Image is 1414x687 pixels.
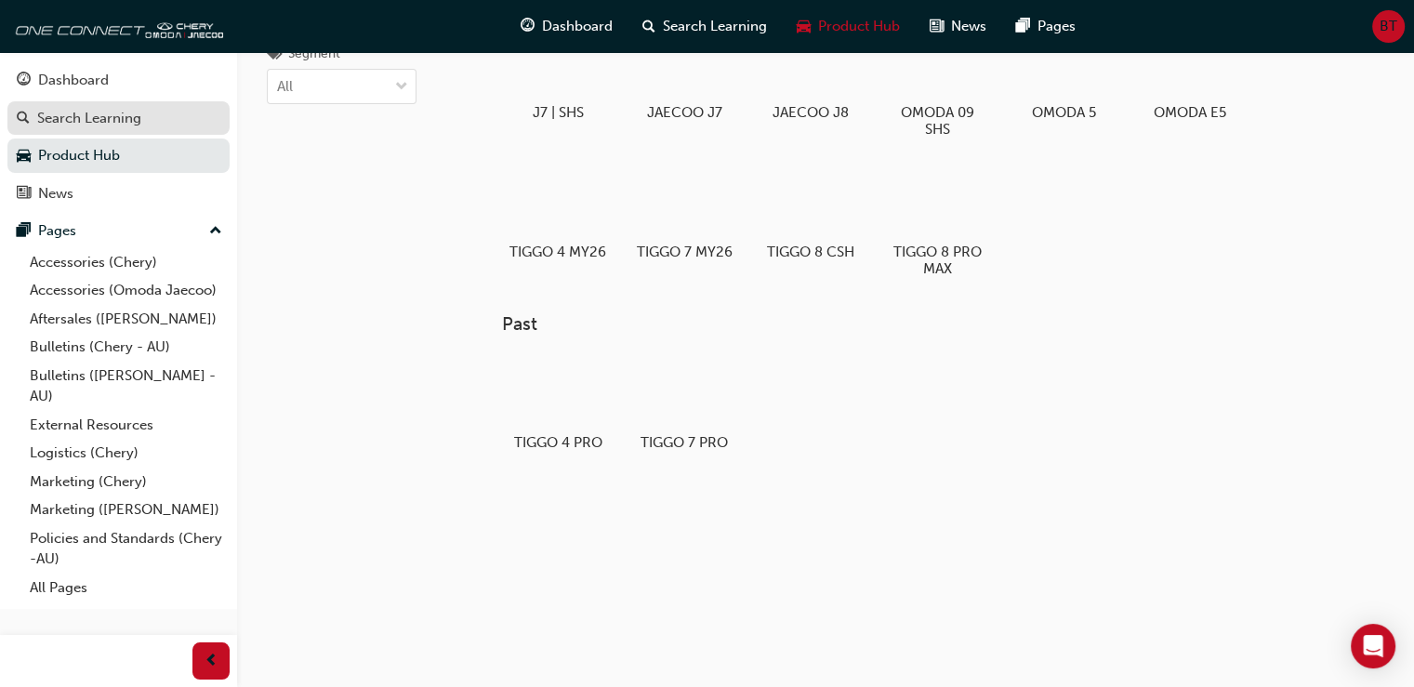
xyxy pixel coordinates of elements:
[930,15,944,38] span: news-icon
[628,7,782,46] a: search-iconSearch Learning
[7,139,230,173] a: Product Hub
[628,159,740,267] a: TIGGO 7 MY26
[17,223,31,240] span: pages-icon
[502,350,614,458] a: TIGGO 4 PRO
[636,244,733,260] h5: TIGGO 7 MY26
[1380,16,1397,37] span: BT
[506,7,628,46] a: guage-iconDashboard
[7,59,230,214] button: DashboardSearch LearningProduct HubNews
[7,214,230,248] button: Pages
[22,468,230,496] a: Marketing (Chery)
[9,7,223,45] img: oneconnect
[288,45,340,63] div: Segment
[7,63,230,98] a: Dashboard
[1008,20,1119,127] a: OMODA 5
[881,159,993,284] a: TIGGO 8 PRO MAX
[1037,16,1076,37] span: Pages
[755,159,866,267] a: TIGGO 8 CSH
[762,244,860,260] h5: TIGGO 8 CSH
[395,75,408,99] span: down-icon
[38,70,109,91] div: Dashboard
[22,495,230,524] a: Marketing ([PERSON_NAME])
[267,46,281,63] span: tags-icon
[818,16,900,37] span: Product Hub
[762,104,860,121] h5: JAECOO J8
[22,362,230,411] a: Bulletins ([PERSON_NAME] - AU)
[1142,104,1239,121] h5: OMODA E5
[755,20,866,127] a: JAECOO J8
[22,574,230,602] a: All Pages
[502,313,1384,335] h3: Past
[17,148,31,165] span: car-icon
[209,219,222,244] span: up-icon
[509,244,607,260] h5: TIGGO 4 MY26
[17,186,31,203] span: news-icon
[277,76,293,98] div: All
[37,108,141,129] div: Search Learning
[7,177,230,211] a: News
[642,15,655,38] span: search-icon
[22,333,230,362] a: Bulletins (Chery - AU)
[22,439,230,468] a: Logistics (Chery)
[22,276,230,305] a: Accessories (Omoda Jaecoo)
[521,15,535,38] span: guage-icon
[951,16,986,37] span: News
[889,104,986,138] h5: OMODA 09 SHS
[881,20,993,144] a: OMODA 09 SHS
[1134,20,1246,127] a: OMODA E5
[22,248,230,277] a: Accessories (Chery)
[1001,7,1090,46] a: pages-iconPages
[915,7,1001,46] a: news-iconNews
[1351,624,1395,668] div: Open Intercom Messenger
[1016,15,1030,38] span: pages-icon
[22,524,230,574] a: Policies and Standards (Chery -AU)
[17,73,31,89] span: guage-icon
[542,16,613,37] span: Dashboard
[205,650,218,673] span: prev-icon
[628,350,740,458] a: TIGGO 7 PRO
[7,101,230,136] a: Search Learning
[38,183,73,205] div: News
[22,305,230,334] a: Aftersales ([PERSON_NAME])
[797,15,811,38] span: car-icon
[663,16,767,37] span: Search Learning
[1372,10,1405,43] button: BT
[636,434,733,451] h5: TIGGO 7 PRO
[22,411,230,440] a: External Resources
[17,111,30,127] span: search-icon
[502,20,614,127] a: J7 | SHS
[502,159,614,267] a: TIGGO 4 MY26
[38,220,76,242] div: Pages
[509,104,607,121] h5: J7 | SHS
[1015,104,1113,121] h5: OMODA 5
[782,7,915,46] a: car-iconProduct Hub
[636,104,733,121] h5: JAECOO J7
[889,244,986,277] h5: TIGGO 8 PRO MAX
[628,20,740,127] a: JAECOO J7
[509,434,607,451] h5: TIGGO 4 PRO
